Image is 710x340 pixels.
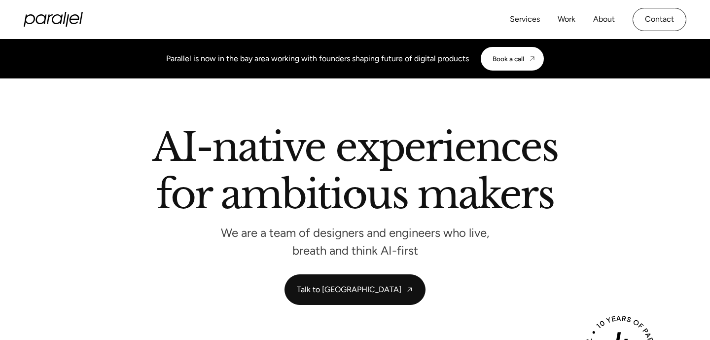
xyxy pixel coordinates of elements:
[510,12,540,27] a: Services
[207,228,503,255] p: We are a team of designers and engineers who live, breath and think AI-first
[633,8,686,31] a: Contact
[528,55,536,63] img: CTA arrow image
[74,128,636,218] h2: AI-native experiences for ambitious makers
[593,12,615,27] a: About
[166,53,469,65] div: Parallel is now in the bay area working with founders shaping future of digital products
[493,55,524,63] div: Book a call
[481,47,544,71] a: Book a call
[558,12,575,27] a: Work
[24,12,83,27] a: home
